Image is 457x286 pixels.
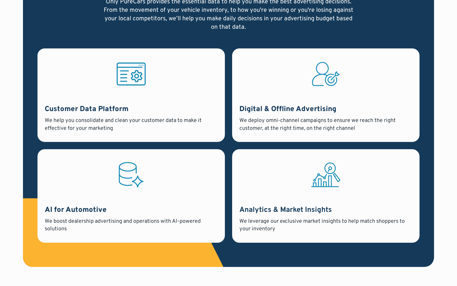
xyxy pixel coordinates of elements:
h3: Customer Data Platform [45,104,218,115]
div: We leverage our exclusive market insights to help match shoppers to your inventory [239,218,412,233]
div: We deploy omni-channel campaigns to ensure we reach the right customer, at the right time, on the... [239,117,412,132]
h3: Digital & Offline Advertising [239,104,412,115]
div: We help you consolidate and clean your customer data to make it effective for your marketing [45,117,218,132]
strong: Analytics & Market Insights [239,205,332,215]
h3: AI for Automotive [45,205,218,215]
div: We boost dealership advertising and operations with AI-powered solutions [45,218,218,233]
